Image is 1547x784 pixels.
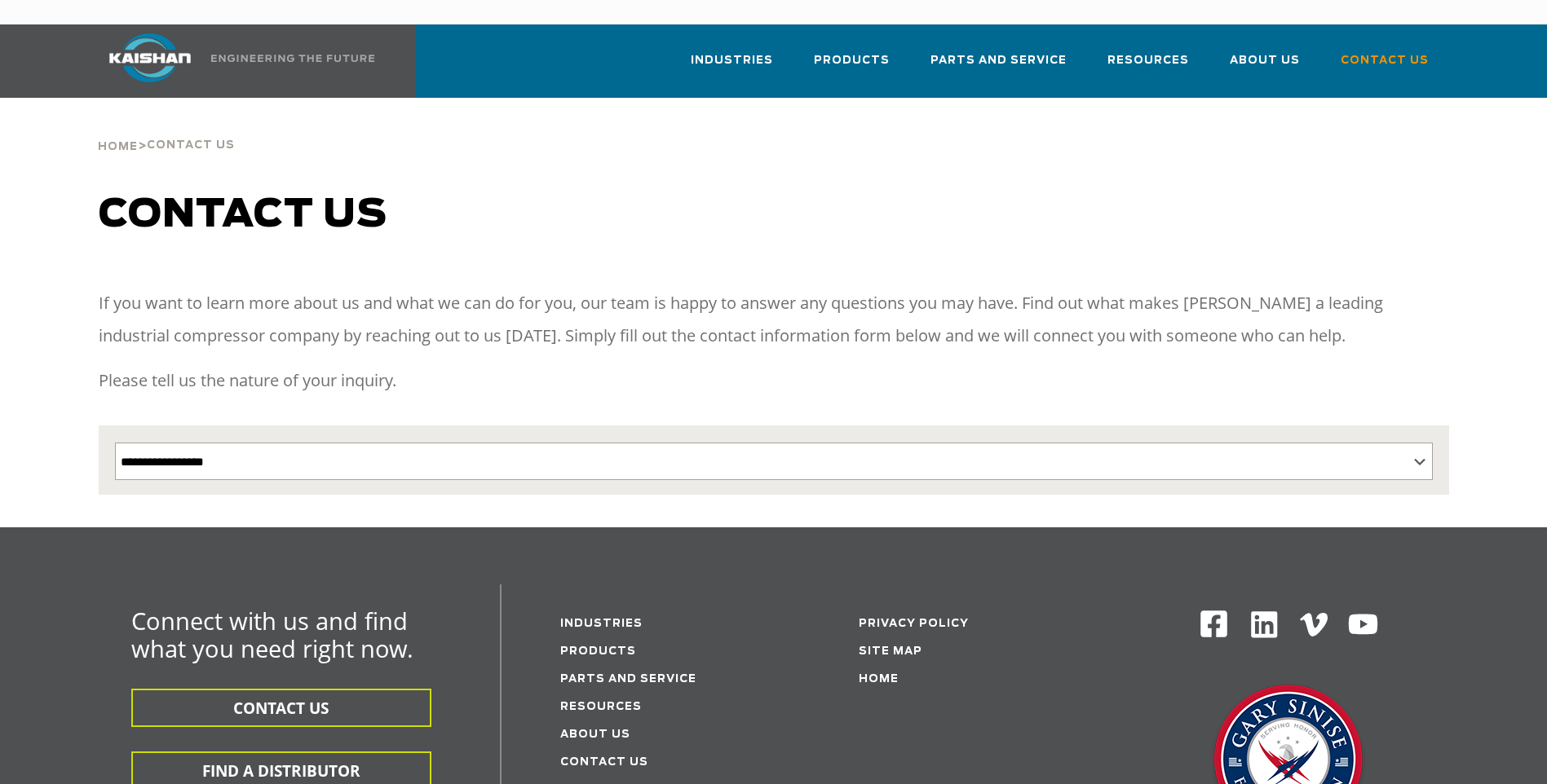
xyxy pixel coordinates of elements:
[930,51,1067,70] span: Parts and Service
[691,39,773,95] a: Industries
[560,702,642,712] a: Resources
[1230,51,1300,70] span: About Us
[131,605,413,664] span: Connect with us and find what you need right now.
[99,287,1449,352] p: If you want to learn more about us and what we can do for you, our team is happy to answer any qu...
[1107,39,1189,95] a: Resources
[560,729,630,740] a: About Us
[98,98,235,160] div: >
[211,55,374,62] img: Engineering the future
[99,364,1449,397] p: Please tell us the nature of your inquiry.
[98,142,138,152] span: Home
[560,674,696,685] a: Parts and service
[560,757,648,768] a: Contact Us
[1107,51,1189,70] span: Resources
[98,139,138,153] a: Home
[859,619,969,629] a: Privacy Policy
[1341,39,1429,95] a: Contact Us
[1341,51,1429,70] span: Contact Us
[859,646,922,657] a: Site Map
[814,39,890,95] a: Products
[1230,39,1300,95] a: About Us
[814,51,890,70] span: Products
[859,674,899,685] a: Home
[1199,609,1229,639] img: Facebook
[560,646,636,657] a: Products
[691,51,773,70] span: Industries
[99,196,387,235] span: Contact us
[1347,609,1379,641] img: Youtube
[147,140,235,151] span: Contact Us
[131,689,431,727] button: CONTACT US
[1249,609,1280,641] img: Linkedin
[89,33,211,82] img: kaishan logo
[560,619,643,629] a: Industries
[1300,613,1328,636] img: Vimeo
[930,39,1067,95] a: Parts and Service
[89,24,378,98] a: Kaishan USA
